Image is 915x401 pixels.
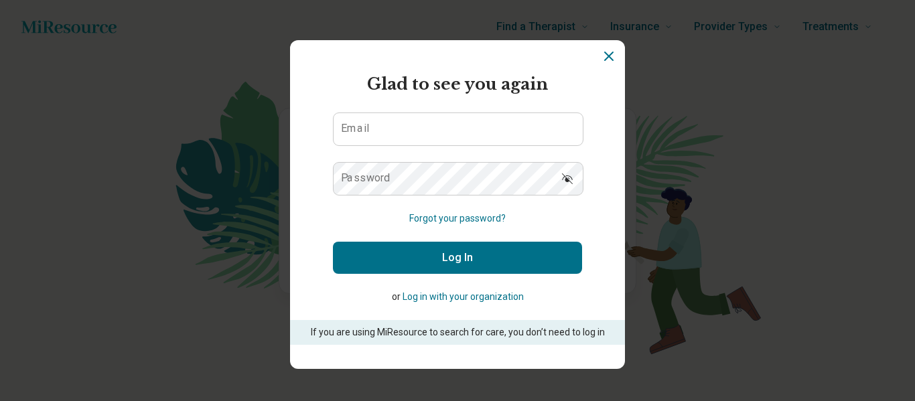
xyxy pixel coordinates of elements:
p: or [333,290,582,304]
label: Email [341,123,369,134]
h2: Glad to see you again [333,72,582,96]
button: Forgot your password? [409,212,506,226]
button: Show password [553,162,582,194]
button: Dismiss [601,48,617,64]
p: If you are using MiResource to search for care, you don’t need to log in [309,325,606,339]
button: Log In [333,242,582,274]
button: Log in with your organization [403,290,524,304]
label: Password [341,173,391,183]
section: Login Dialog [290,40,625,369]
